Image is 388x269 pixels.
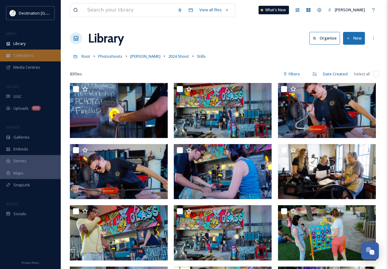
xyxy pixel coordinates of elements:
[13,182,30,188] span: SnapLink
[197,53,206,60] a: Stills
[280,68,303,80] div: Filters
[13,64,40,70] span: Media Centres
[361,242,379,260] button: Open Chat
[130,53,160,59] span: [PERSON_NAME]
[174,205,272,260] img: DPC-2324AdCampaign-PC-Hot-Glass.01_38_04_15.Still069.jpg
[70,71,82,77] span: 83 file s
[278,144,376,199] img: DPC-2324AdCampaign-PC-Publishing-Mus.02_04_12_19.Still065.jpg
[6,84,19,89] span: COLLECT
[13,41,26,47] span: Library
[22,259,39,266] a: Privacy Policy
[168,53,189,60] a: 2024 Shoot
[6,125,20,129] span: WIDGETS
[13,158,26,164] span: Stories
[32,106,41,111] div: 992
[197,53,206,59] span: Stills
[196,4,232,16] a: View all files
[70,205,168,260] img: DPC-2324AdCampaign-PC-Hot-Glass.01_46_16_07.Still077.jpg
[130,53,160,60] a: [PERSON_NAME]
[309,32,340,44] button: Organise
[6,202,18,206] span: SOCIALS
[98,53,122,59] span: Photoshoots
[309,32,343,44] a: Organise
[13,211,26,217] span: Socials
[19,10,79,16] span: Destination [GEOGRAPHIC_DATA]
[320,68,351,80] div: Date Created
[70,83,168,138] img: DPC-2324AdCampaign-PC-Hot-Glass.01_45_26_27.Still076.jpg
[325,4,368,16] a: [PERSON_NAME]
[81,53,90,59] span: Root
[13,146,28,152] span: Embeds
[278,83,376,138] img: DPC-2324AdCampaign-PC-Hot-Glass.01_47_18_22.Still080.jpg
[10,10,16,16] img: download.png
[84,3,174,17] input: Search your library
[343,32,365,44] button: New
[278,205,376,260] img: DPC-2324AdCampaign-Papa-Joes.02_02_06_25.Still097.jpg
[174,144,272,199] img: DPC-2324AdCampaign-PC-Hot-Glass.01_46_54_12.Still050.jpg
[354,71,370,77] span: Select all
[335,7,365,12] span: [PERSON_NAME]
[13,53,33,58] span: Collections
[81,53,90,60] a: Root
[259,6,289,14] a: What's New
[13,105,29,111] span: Uploads
[6,31,17,36] span: MEDIA
[70,144,168,199] img: DPC-2324AdCampaign-PC-Hot-Glass.01_47_34_11.Still079.jpg
[88,29,124,47] a: Library
[13,170,23,176] span: Maps
[98,53,122,60] a: Photoshoots
[13,134,30,140] span: Galleries
[22,261,39,265] span: Privacy Policy
[168,53,189,59] span: 2024 Shoot
[13,94,22,99] span: UGC
[174,83,272,138] img: DPC-2324AdCampaign-PC-Hot-Glass.01_41_19_00.Still070.jpg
